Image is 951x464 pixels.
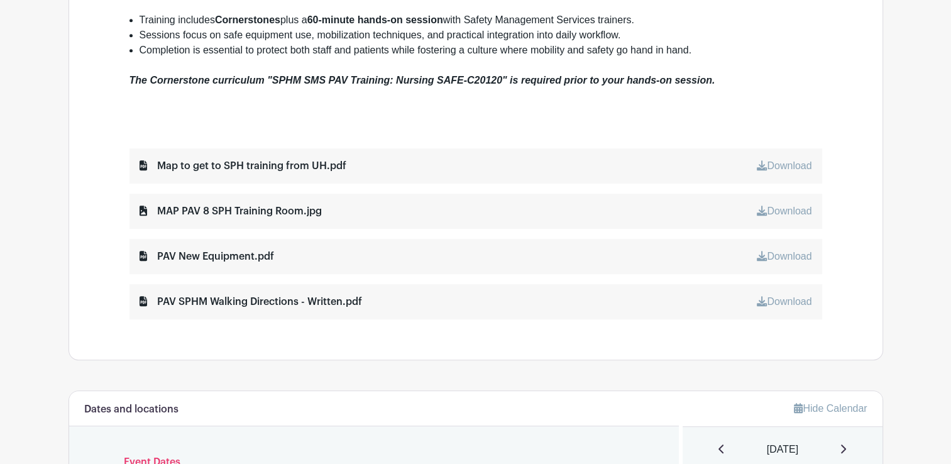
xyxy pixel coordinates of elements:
a: Download [757,206,811,216]
a: Download [757,296,811,307]
span: [DATE] [767,442,798,457]
strong: 60-minute hands-on session [307,14,443,25]
strong: Cornerstones [215,14,280,25]
a: Hide Calendar [794,403,867,414]
a: Download [757,251,811,262]
div: PAV New Equipment.pdf [140,249,274,264]
h6: Dates and locations [84,404,179,416]
em: The Cornerstone curriculum "SPHM SMS PAV Training: Nursing SAFE-C20120" is required prior to your... [129,75,715,86]
li: Sessions focus on safe equipment use, mobilization techniques, and practical integration into dai... [140,28,822,43]
a: Download [757,160,811,171]
li: Completion is essential to protect both staff and patients while fostering a culture where mobili... [140,43,822,58]
div: PAV SPHM Walking Directions - Written.pdf [140,294,362,309]
li: Training includes plus a with Safety Management Services trainers. [140,13,822,28]
div: Map to get to SPH training from UH.pdf [140,158,346,174]
div: MAP PAV 8 SPH Training Room.jpg [140,204,322,219]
